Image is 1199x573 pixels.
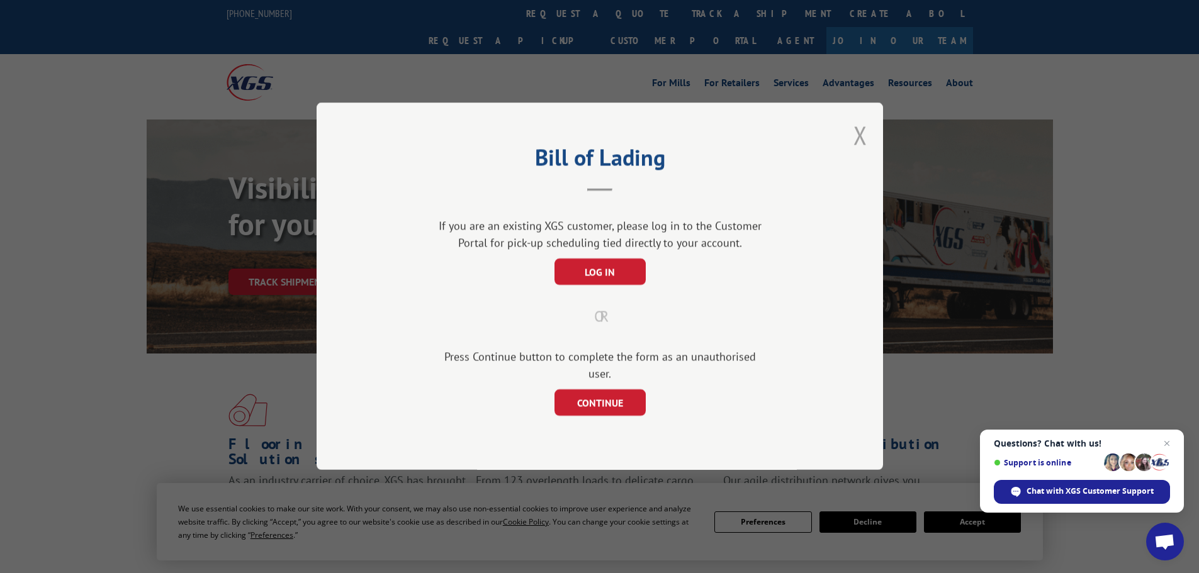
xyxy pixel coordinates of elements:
span: Support is online [994,458,1100,467]
div: OR [380,306,820,328]
div: Open chat [1146,523,1184,560]
span: Close chat [1159,436,1174,451]
div: If you are an existing XGS customer, please log in to the Customer Portal for pick-up scheduling ... [433,218,767,252]
span: Questions? Chat with us! [994,438,1170,448]
div: Press Continue button to complete the form as an unauthorised user. [433,348,767,382]
div: Chat with XGS Customer Support [994,480,1170,504]
h2: Bill of Lading [380,148,820,172]
a: LOG IN [554,267,645,279]
span: Chat with XGS Customer Support [1027,486,1154,497]
button: Close modal [853,118,867,152]
button: LOG IN [554,259,645,286]
button: CONTINUE [554,390,645,416]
